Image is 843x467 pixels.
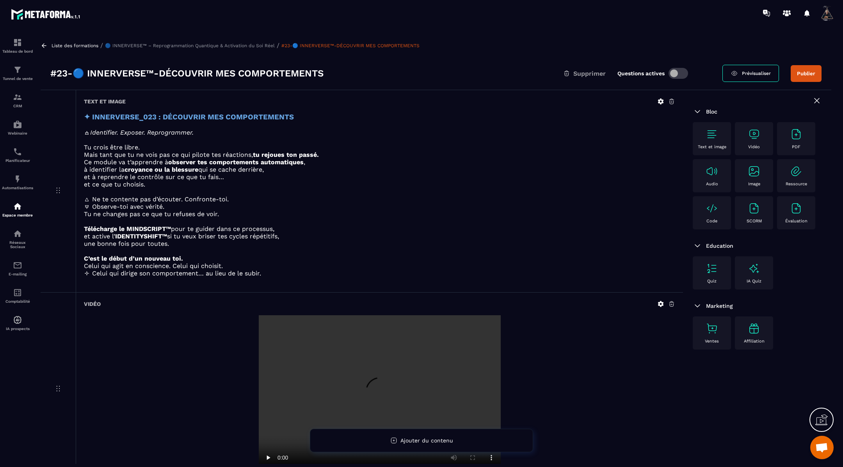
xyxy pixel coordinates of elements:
[785,218,807,224] p: Évaluation
[706,181,718,186] p: Audio
[84,225,675,233] p: pour te guider dans ce processus,
[13,92,22,102] img: formation
[706,262,718,275] img: text-image no-wra
[84,210,675,218] p: Tu ne changes pas ce que tu refuses de voir.
[2,213,33,217] p: Espace membre
[748,262,760,275] img: text-image
[748,322,760,335] img: text-image
[105,43,275,48] a: 🔵 INNERVERSE™ – Reprogrammation Quantique & Activation du Soi Réel
[617,70,665,76] label: Questions actives
[84,301,101,307] h6: Vidéo
[2,327,33,331] p: IA prospects
[2,104,33,108] p: CRM
[706,202,718,215] img: text-image no-wra
[13,288,22,297] img: accountant
[100,42,103,49] span: /
[790,128,802,140] img: text-image no-wra
[693,301,702,311] img: arrow-down
[13,202,22,211] img: automations
[84,240,675,247] p: une bonne fois pour toutes.
[748,165,760,178] img: text-image no-wra
[573,70,606,77] span: Supprimer
[748,144,760,149] p: Vidéo
[52,43,98,48] a: Liste des formations
[50,67,324,80] h3: #23-🔵 INNERVERSE™-DÉCOUVRIR MES COMPORTEMENTS
[698,144,726,149] p: Text et image
[84,225,171,233] strong: Télécharge le MINDSCRIPT™
[13,315,22,325] img: automations
[790,202,802,215] img: text-image no-wra
[84,270,675,277] p: 🝊 Celui qui dirige son comportement… au lieu de le subir.
[2,158,33,163] p: Planificateur
[84,255,183,262] strong: C’est le début d’un nouveau toi.
[124,166,198,173] strong: croyance ou la blessure
[11,7,81,21] img: logo
[2,240,33,249] p: Réseaux Sociaux
[810,436,834,459] a: Ouvrir le chat
[13,120,22,129] img: automations
[748,181,760,186] p: Image
[705,339,719,344] p: Ventes
[115,233,167,240] strong: IDENTITYSHIFT™
[84,233,675,240] p: et active l’ si tu veux briser tes cycles répétitifs,
[742,71,771,76] span: Prévisualiser
[744,339,765,344] p: Affiliation
[2,32,33,59] a: formationformationTableau de bord
[84,144,675,151] p: Tu crois être libre.
[2,272,33,276] p: E-mailing
[786,181,807,186] p: Ressource
[2,282,33,309] a: accountantaccountantComptabilité
[706,108,717,115] span: Bloc
[707,279,717,284] p: Quiz
[84,181,675,188] p: et ce que tu choisis.
[2,223,33,255] a: social-networksocial-networkRéseaux Sociaux
[706,128,718,140] img: text-image no-wra
[90,129,194,136] em: Identifier. Exposer. Reprogrammer.
[706,303,733,309] span: Marketing
[84,158,675,166] p: Ce module va t’apprendre à ,
[84,203,675,210] p: 🜃 Observe-toi avec vérité.
[791,65,822,82] button: Publier
[706,243,733,249] span: Education
[84,166,675,173] p: à identifier la qui se cache derrière,
[2,299,33,304] p: Comptabilité
[790,165,802,178] img: text-image no-wra
[13,229,22,238] img: social-network
[706,218,717,224] p: Code
[693,241,702,250] img: arrow-down
[706,322,718,335] img: text-image no-wra
[400,437,453,444] span: Ajouter du contenu
[13,65,22,75] img: formation
[2,169,33,196] a: automationsautomationsAutomatisations
[2,49,33,53] p: Tableau de bord
[277,42,279,49] span: /
[792,144,800,149] p: PDF
[84,129,675,136] p: 🜁
[2,87,33,114] a: formationformationCRM
[2,76,33,81] p: Tunnel de vente
[2,59,33,87] a: formationformationTunnel de vente
[747,279,761,284] p: IA Quiz
[84,151,675,158] p: Mais tant que tu ne vois pas ce qui pilote tes réactions,
[2,114,33,141] a: automationsautomationsWebinaire
[13,261,22,270] img: email
[747,218,762,224] p: SCORM
[2,196,33,223] a: automationsautomationsEspace membre
[748,128,760,140] img: text-image no-wra
[84,98,126,105] h6: Text et image
[84,262,675,270] p: Celui qui agit en conscience. Celui qui choisit.
[748,202,760,215] img: text-image no-wra
[2,186,33,190] p: Automatisations
[2,131,33,135] p: Webinaire
[13,147,22,156] img: scheduler
[722,65,779,82] a: Prévisualiser
[13,174,22,184] img: automations
[168,158,304,166] strong: observer tes comportements automatiques
[13,38,22,47] img: formation
[693,107,702,116] img: arrow-down
[2,141,33,169] a: schedulerschedulerPlanificateur
[281,43,420,48] a: #23-🔵 INNERVERSE™-DÉCOUVRIR MES COMPORTEMENTS
[706,165,718,178] img: text-image no-wra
